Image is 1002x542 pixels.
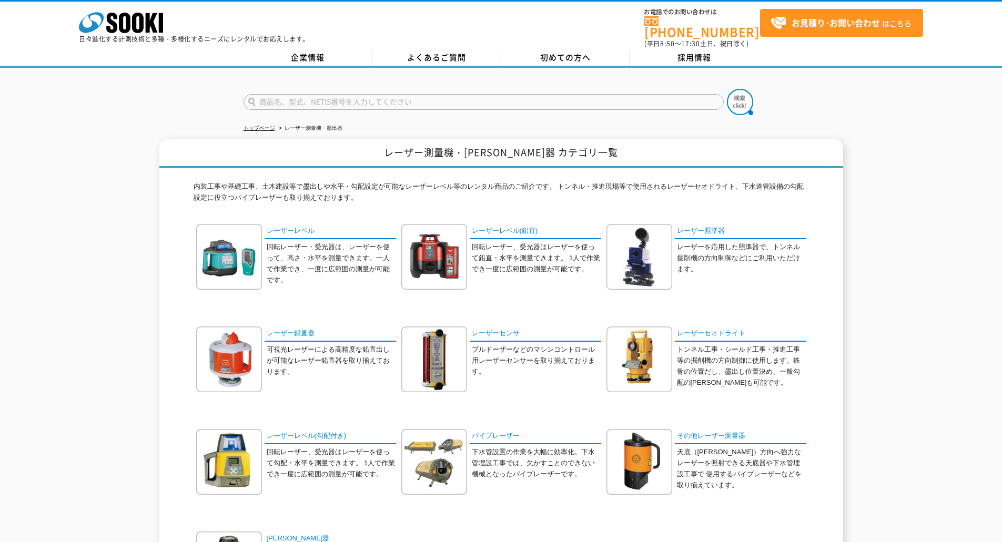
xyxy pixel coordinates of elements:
[79,36,309,42] p: 日々進化する計測技術と多種・多様化するニーズにレンタルでお応えします。
[196,326,262,392] img: レーザー鉛直器
[677,344,806,388] p: トンネル工事・シールド工事・推進工事等の掘削機の方向制御に使用します。鉄骨の位置だし、墨出し位置決め、一般勾配の[PERSON_NAME]も可能です。
[470,326,601,342] a: レーザーセンサ
[470,429,601,444] a: パイプレーザー
[401,326,467,392] img: レーザーセンサ
[677,242,806,274] p: レーザーを応用した照準器で、トンネル掘削機の方向制御などにご利用いただけます。
[606,326,672,392] img: レーザーセオドライト
[372,50,501,66] a: よくあるご質問
[401,224,467,290] img: レーザーレベル(鉛直)
[267,447,396,479] p: 回転レーザー、受光器はレーザーを使って勾配・水平を測量できます。 1人で作業でき一度に広範囲の測量が可能です。
[644,39,748,48] span: (平日 ～ 土日、祝日除く)
[472,447,601,479] p: 下水管設置の作業を大幅に効率化。下水管埋設工事では、欠かすことのできない機械となったパイプレーザーです。
[194,181,809,209] p: 内装工事や基礎工事、土木建設等で墨出しや水平・勾配設定が可能なレーザーレベル等のレンタル商品のご紹介です。 トンネル・推進現場等で使用されるレーザーセオドライト、下水道管設備の勾配設定に役立つパ...
[606,224,672,290] img: レーザー照準器
[727,89,753,115] img: btn_search.png
[267,344,396,377] p: 可視光レーザーによる高精度な鉛直出しが可能なレーザー鉛直器を取り揃えております。
[244,94,724,110] input: 商品名、型式、NETIS番号を入力してください
[265,224,396,239] a: レーザーレベル
[677,447,806,490] p: 天底（[PERSON_NAME]）方向へ強力なレーザーを照射できる天底器や下水管埋設工事で 使用するパイプレーザーなどを取り揃えています。
[501,50,630,66] a: 初めての方へ
[470,224,601,239] a: レーザーレベル(鉛直)
[244,125,275,131] a: トップページ
[630,50,759,66] a: 採用情報
[265,326,396,342] a: レーザー鉛直器
[159,139,843,168] h1: レーザー測量機・[PERSON_NAME]器 カテゴリ一覧
[644,9,760,15] span: お電話でのお問い合わせは
[196,429,262,495] img: レーザーレベル(勾配付き)
[675,224,806,239] a: レーザー照準器
[267,242,396,285] p: 回転レーザー・受光器は、レーザーを使って、高さ・水平を測量できます。一人で作業でき、一度に広範囲の測量が可能です。
[681,39,700,48] span: 17:30
[644,16,760,38] a: [PHONE_NUMBER]
[472,344,601,377] p: ブルドーザーなどのマシンコントロール用レーザーセンサーを取り揃えております。
[760,9,923,37] a: お見積り･お問い合わせはこちら
[606,429,672,495] img: その他レーザー測量器
[771,15,912,31] span: はこちら
[196,224,262,290] img: レーザーレベル
[265,429,396,444] a: レーザーレベル(勾配付き)
[540,52,591,63] span: 初めての方へ
[277,123,342,134] li: レーザー測量機・墨出器
[660,39,675,48] span: 8:50
[792,16,880,29] strong: お見積り･お問い合わせ
[472,242,601,274] p: 回転レーザー、受光器はレーザーを使って鉛直・水平を測量できます。 1人で作業でき一度に広範囲の測量が可能です。
[675,326,806,342] a: レーザーセオドライト
[244,50,372,66] a: 企業情報
[401,429,467,495] img: パイプレーザー
[675,429,806,444] a: その他レーザー測量器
